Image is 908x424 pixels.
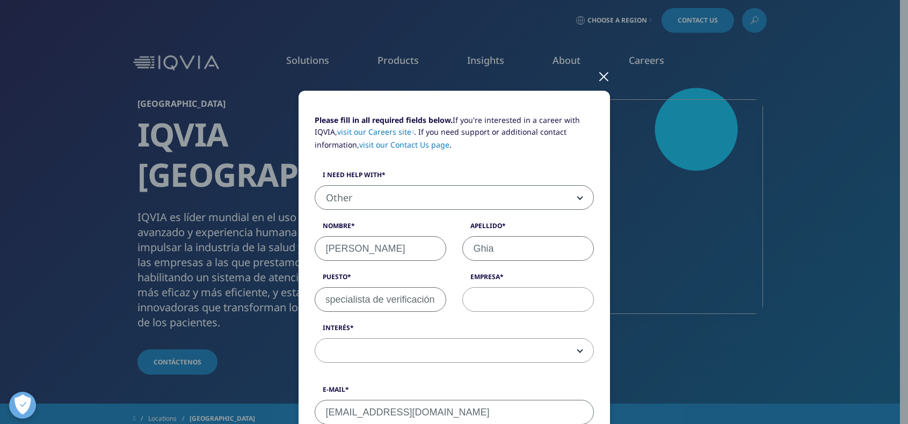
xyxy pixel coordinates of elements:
[315,170,594,185] label: I need help with
[315,185,594,210] span: Other
[462,272,594,287] label: Empresa
[462,221,594,236] label: Apellido
[315,114,594,159] p: If you're interested in a career with IQVIA, . If you need support or additional contact informat...
[9,392,36,419] button: Open Preferences
[337,127,415,137] a: visit our Careers site
[315,385,594,400] label: E-Mail
[315,186,593,210] span: Other
[315,272,446,287] label: Puesto
[359,140,449,150] a: visit our Contact Us page
[315,221,446,236] label: Nombre
[315,323,594,338] label: Interés
[315,115,453,125] strong: Please fill in all required fields below.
